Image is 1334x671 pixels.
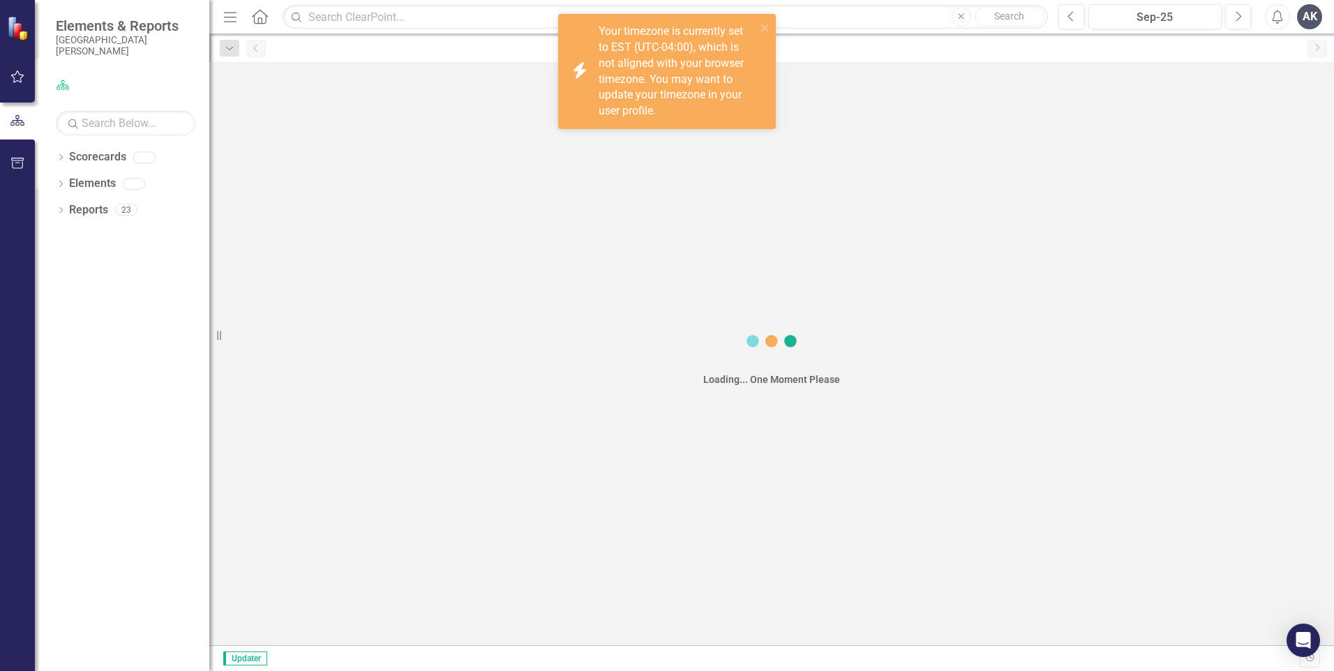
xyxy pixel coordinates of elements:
[56,111,195,135] input: Search Below...
[69,176,116,192] a: Elements
[56,17,195,34] span: Elements & Reports
[69,202,108,218] a: Reports
[1088,4,1222,29] button: Sep-25
[1093,9,1217,26] div: Sep-25
[599,24,756,119] div: Your timezone is currently set to EST (UTC-04:00), which is not aligned with your browser timezon...
[115,204,137,216] div: 23
[975,7,1044,27] button: Search
[1287,624,1320,657] div: Open Intercom Messenger
[703,372,840,386] div: Loading... One Moment Please
[56,34,195,57] small: [GEOGRAPHIC_DATA][PERSON_NAME]
[69,149,126,165] a: Scorecards
[994,10,1024,22] span: Search
[283,5,1048,29] input: Search ClearPoint...
[223,651,267,665] span: Updater
[1297,4,1322,29] button: AK
[6,15,32,40] img: ClearPoint Strategy
[760,20,770,36] button: close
